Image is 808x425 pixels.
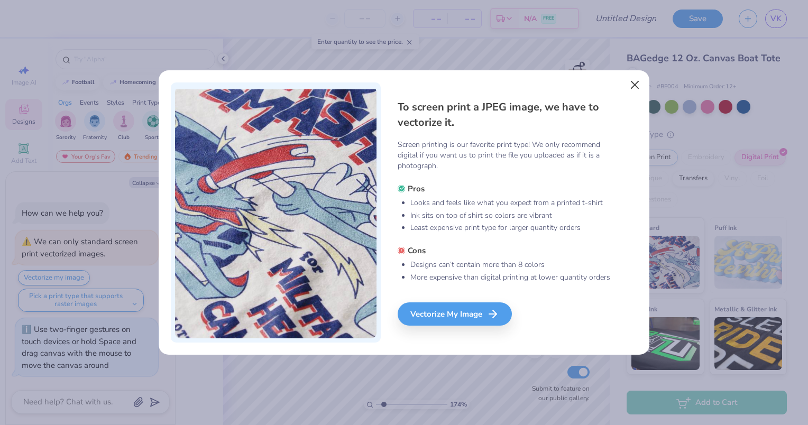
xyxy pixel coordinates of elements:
button: Close [625,75,645,95]
li: Designs can’t contain more than 8 colors [410,260,611,270]
li: Looks and feels like what you expect from a printed t-shirt [410,198,611,208]
p: Screen printing is our favorite print type! We only recommend digital if you want us to print the... [398,140,611,171]
li: More expensive than digital printing at lower quantity orders [410,272,611,283]
li: Ink sits on top of shirt so colors are vibrant [410,210,611,221]
div: Vectorize My Image [398,302,512,326]
h5: Pros [398,183,611,194]
h4: To screen print a JPEG image, we have to vectorize it. [398,99,611,131]
li: Least expensive print type for larger quantity orders [410,223,611,233]
h5: Cons [398,245,611,256]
